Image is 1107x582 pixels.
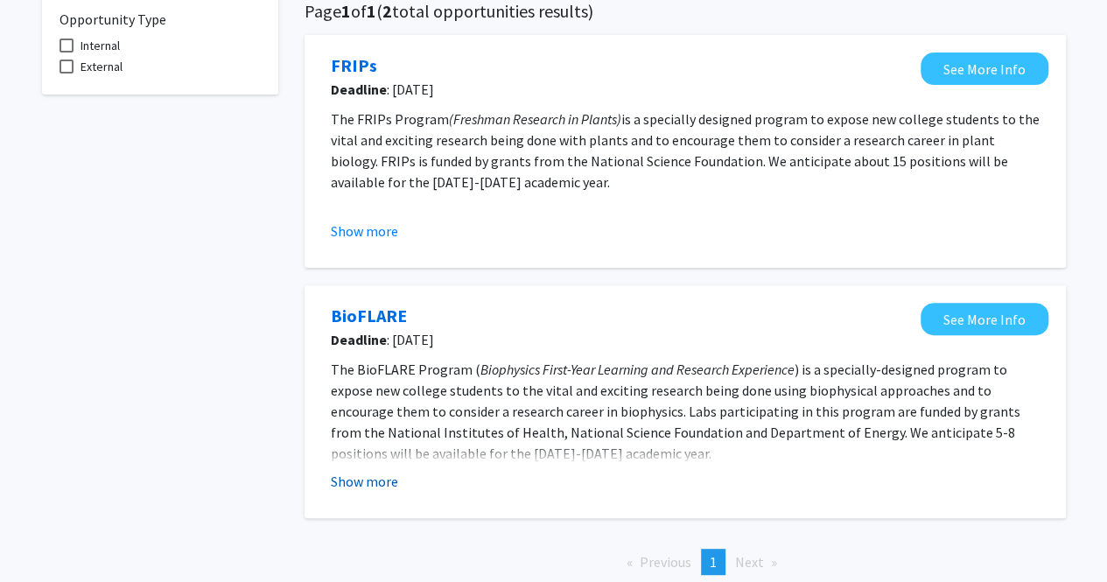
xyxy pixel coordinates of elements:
em: Biophysics First-Year Learning and Research Experience [480,361,795,378]
em: (Freshman Research in Plants) [449,110,621,128]
a: Opens in a new tab [331,53,377,79]
b: Deadline [331,331,387,348]
span: : [DATE] [331,79,912,100]
button: Show more [331,471,398,492]
span: Previous [640,553,691,571]
span: 1 [710,553,717,571]
a: Opens in a new tab [921,303,1048,335]
button: Show more [331,221,398,242]
b: Deadline [331,81,387,98]
ul: Pagination [305,549,1066,575]
iframe: Chat [13,503,74,569]
span: : [DATE] [331,329,912,350]
span: The FRIPs Program [331,110,449,128]
span: Next [735,553,764,571]
span: ) is a specially-designed program to expose new college students to the vital and exciting resear... [331,361,1020,462]
a: Opens in a new tab [921,53,1048,85]
span: is a specially designed program to expose new college students to the vital and exciting research... [331,110,1040,191]
a: Opens in a new tab [331,303,407,329]
span: The BioFLARE Program ( [331,361,480,378]
h5: Page of ( total opportunities results) [305,1,1066,22]
span: External [81,56,123,77]
span: Internal [81,35,120,56]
